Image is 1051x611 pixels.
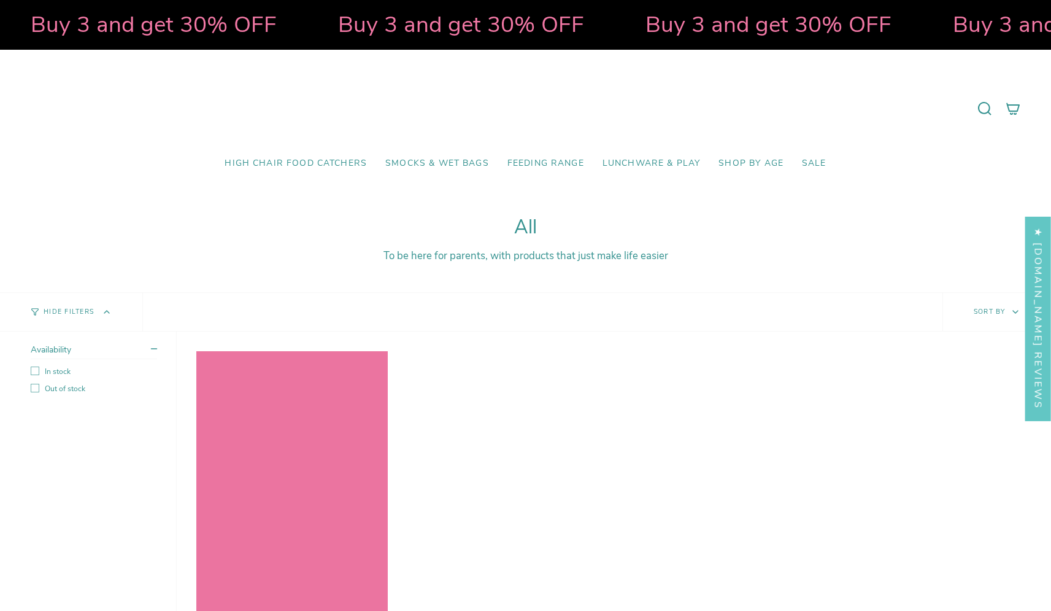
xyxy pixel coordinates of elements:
a: Lunchware & Play [593,149,709,178]
span: Shop by Age [718,158,783,169]
a: Mumma’s Little Helpers [420,68,631,149]
strong: Buy 3 and get 30% OFF [325,9,571,40]
span: Lunchware & Play [602,158,700,169]
a: Shop by Age [709,149,793,178]
summary: Availability [31,344,157,359]
span: SALE [802,158,826,169]
span: To be here for parents, with products that just make life easier [383,249,668,263]
a: SALE [793,149,836,178]
h1: All [31,216,1020,239]
strong: Buy 3 and get 30% OFF [18,9,264,40]
span: Smocks & Wet Bags [385,158,489,169]
a: High Chair Food Catchers [215,149,376,178]
strong: Buy 3 and get 30% OFF [633,9,879,40]
label: In stock [31,367,157,376]
span: Hide Filters [44,309,94,316]
span: Feeding Range [507,158,584,169]
a: Feeding Range [498,149,593,178]
span: Sort by [974,307,1006,316]
button: Sort by [942,293,1051,331]
span: High Chair Food Catchers [225,158,367,169]
a: Smocks & Wet Bags [376,149,498,178]
div: Click to open Judge.me floating reviews tab [1025,216,1051,421]
label: Out of stock [31,384,157,394]
span: Availability [31,344,71,356]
